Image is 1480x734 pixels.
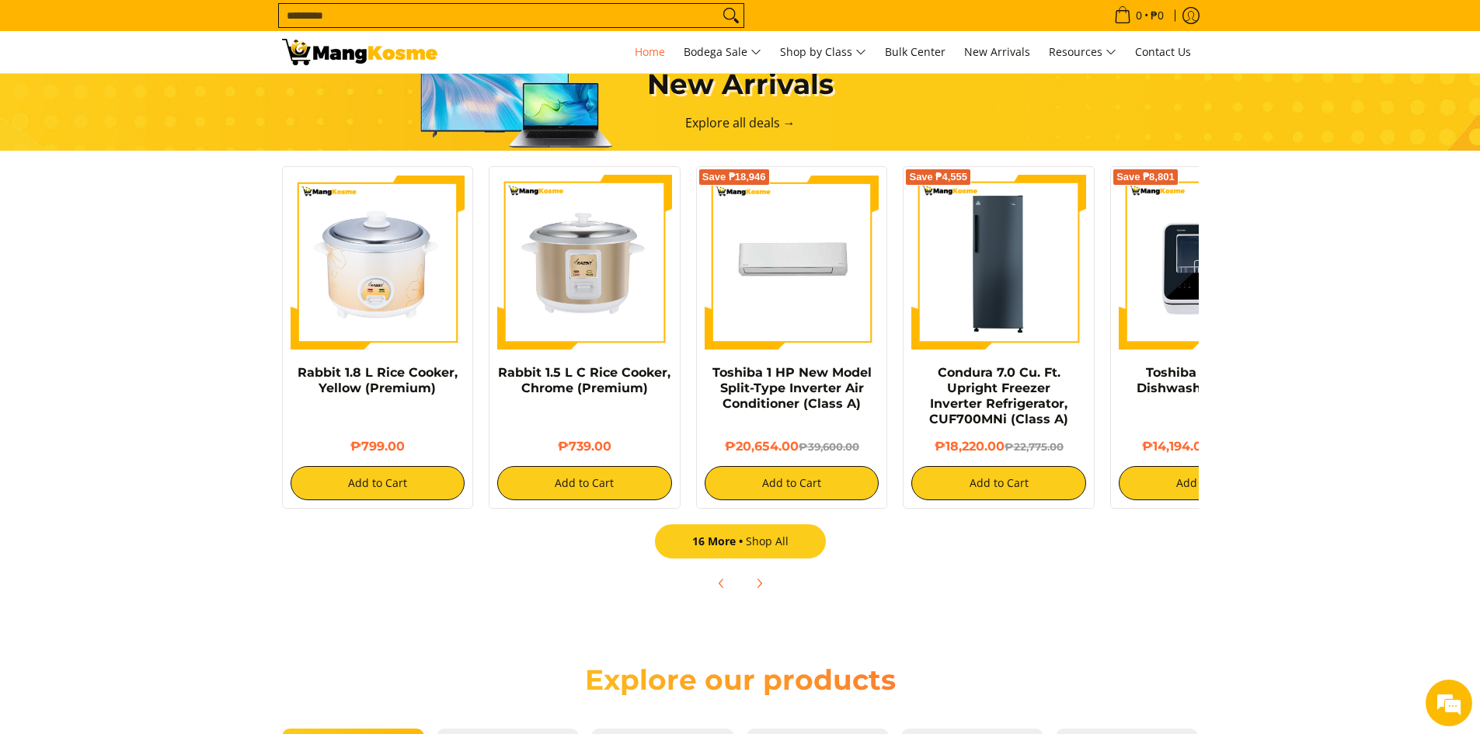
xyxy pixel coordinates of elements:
span: Home [635,44,665,59]
h6: ₱20,654.00 [705,439,879,454]
a: Bodega Sale [676,31,769,73]
span: ₱0 [1148,10,1166,21]
span: Bodega Sale [684,43,761,62]
a: Toshiba Mini 4-Set Dishwasher (Class A) [1137,365,1276,395]
span: New Arrivals [964,44,1030,59]
h6: ₱799.00 [291,439,465,454]
h6: ₱14,194.00 [1119,439,1294,454]
span: Save ₱4,555 [909,172,967,182]
span: Shop by Class [780,43,866,62]
button: Add to Cart [1119,466,1294,500]
a: Condura 7.0 Cu. Ft. Upright Freezer Inverter Refrigerator, CUF700MNi (Class A) [929,365,1068,426]
a: Bulk Center [877,31,953,73]
a: Explore all deals → [685,114,796,131]
img: https://mangkosme.com/products/rabbit-1-5-l-c-rice-cooker-chrome-class-a [497,175,672,350]
span: 16 More [692,534,746,548]
a: Toshiba 1 HP New Model Split-Type Inverter Air Conditioner (Class A) [712,365,872,411]
button: Add to Cart [291,466,465,500]
img: https://mangkosme.com/products/rabbit-1-8-l-rice-cooker-yellow-class-a [291,175,465,350]
del: ₱22,775.00 [1005,440,1064,453]
span: 0 [1134,10,1144,21]
del: ₱39,600.00 [799,440,859,453]
nav: Main Menu [453,31,1199,73]
button: Add to Cart [705,466,879,500]
a: Home [627,31,673,73]
button: Next [742,566,776,600]
h6: ₱739.00 [497,439,672,454]
a: Contact Us [1127,31,1199,73]
img: Toshiba 1 HP New Model Split-Type Inverter Air Conditioner (Class A) [705,175,879,350]
a: Resources [1041,31,1124,73]
h2: Explore our products [515,663,966,697]
a: Shop by Class [772,31,874,73]
img: Condura 7.0 Cu. Ft. Upright Freezer Inverter Refrigerator, CUF700MNi (Class A) [911,175,1086,350]
a: Rabbit 1.5 L C Rice Cooker, Chrome (Premium) [498,365,670,395]
button: Previous [705,566,739,600]
span: Save ₱8,801 [1116,172,1175,182]
img: Toshiba Mini 4-Set Dishwasher (Class A) [1119,175,1294,350]
button: Add to Cart [911,466,1086,500]
h6: ₱18,220.00 [911,439,1086,454]
span: Contact Us [1135,44,1191,59]
button: Search [719,4,743,27]
span: Save ₱18,946 [702,172,766,182]
a: Rabbit 1.8 L Rice Cooker, Yellow (Premium) [298,365,458,395]
img: Mang Kosme: Your Home Appliances Warehouse Sale Partner! [282,39,437,65]
a: New Arrivals [956,31,1038,73]
button: Add to Cart [497,466,672,500]
span: Bulk Center [885,44,945,59]
a: 16 MoreShop All [655,524,826,558]
span: Resources [1049,43,1116,62]
span: • [1109,7,1168,24]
